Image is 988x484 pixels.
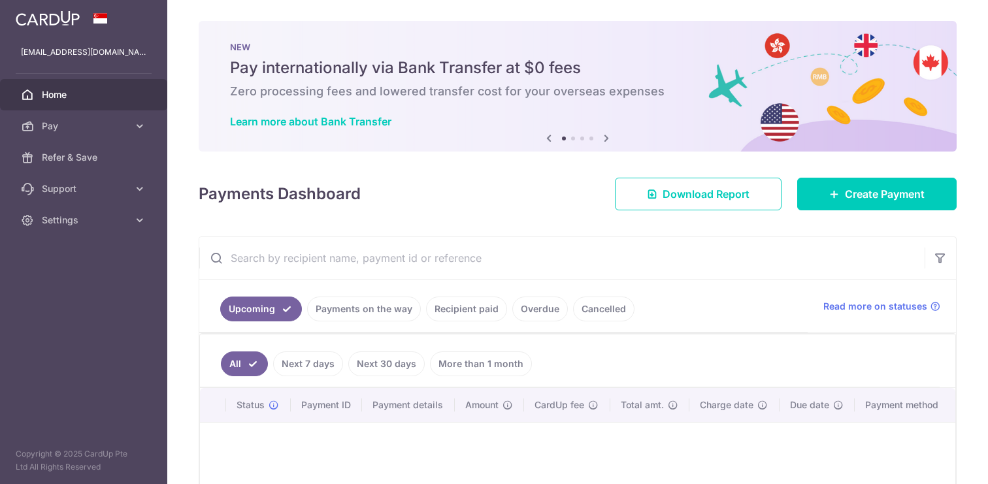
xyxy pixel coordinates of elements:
[199,237,925,279] input: Search by recipient name, payment id or reference
[615,178,782,210] a: Download Report
[42,182,128,195] span: Support
[16,10,80,26] img: CardUp
[221,351,268,376] a: All
[535,398,584,411] span: CardUp fee
[663,186,749,202] span: Download Report
[700,398,753,411] span: Charge date
[230,42,925,52] p: NEW
[362,388,455,422] th: Payment details
[230,115,391,128] a: Learn more about Bank Transfer
[465,398,499,411] span: Amount
[230,57,925,78] h5: Pay internationally via Bank Transfer at $0 fees
[199,21,957,152] img: Bank transfer banner
[291,388,362,422] th: Payment ID
[790,398,829,411] span: Due date
[21,46,146,59] p: [EMAIL_ADDRESS][DOMAIN_NAME]
[230,84,925,99] h6: Zero processing fees and lowered transfer cost for your overseas expenses
[307,297,421,321] a: Payments on the way
[845,186,925,202] span: Create Payment
[823,300,927,313] span: Read more on statuses
[237,398,265,411] span: Status
[42,151,128,164] span: Refer & Save
[573,297,634,321] a: Cancelled
[823,300,940,313] a: Read more on statuses
[42,214,128,227] span: Settings
[273,351,343,376] a: Next 7 days
[426,297,507,321] a: Recipient paid
[348,351,425,376] a: Next 30 days
[430,351,532,376] a: More than 1 month
[621,398,664,411] span: Total amt.
[42,120,128,133] span: Pay
[199,182,361,206] h4: Payments Dashboard
[220,297,302,321] a: Upcoming
[797,178,957,210] a: Create Payment
[855,388,955,422] th: Payment method
[42,88,128,101] span: Home
[512,297,568,321] a: Overdue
